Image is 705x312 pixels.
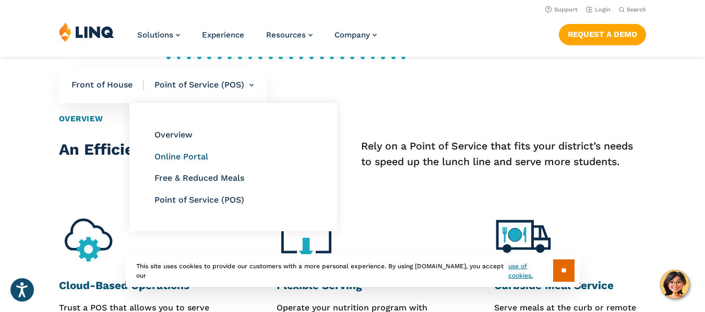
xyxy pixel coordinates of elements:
[59,113,647,125] h2: Overview
[559,24,646,45] a: Request a Demo
[627,6,646,13] span: Search
[508,261,553,280] a: use of cookies.
[137,30,180,40] a: Solutions
[154,194,244,204] a: Point of Service (POS)
[137,22,377,56] nav: Primary Navigation
[334,30,377,40] a: Company
[202,30,244,40] a: Experience
[154,173,244,183] a: Free & Reduced Meals
[59,139,293,161] h2: An Efficient Point of Service
[59,22,114,42] img: LINQ | K‑12 Software
[619,6,646,14] button: Open Search Bar
[545,6,578,13] a: Support
[137,30,173,40] span: Solutions
[660,270,689,299] button: Hello, have a question? Let’s chat.
[144,67,254,103] li: Point of Service (POS)
[334,30,370,40] span: Company
[266,30,306,40] span: Resources
[126,254,580,287] div: This site uses cookies to provide our customers with a more personal experience. By using [DOMAIN...
[266,30,313,40] a: Resources
[71,79,144,91] span: Front of House
[154,130,193,140] a: Overview
[586,6,611,13] a: Login
[559,22,646,45] nav: Button Navigation
[154,151,208,161] a: Online Portal
[361,139,646,170] p: Rely on a Point of Service that fits your district’s needs to speed up the lunch line and serve m...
